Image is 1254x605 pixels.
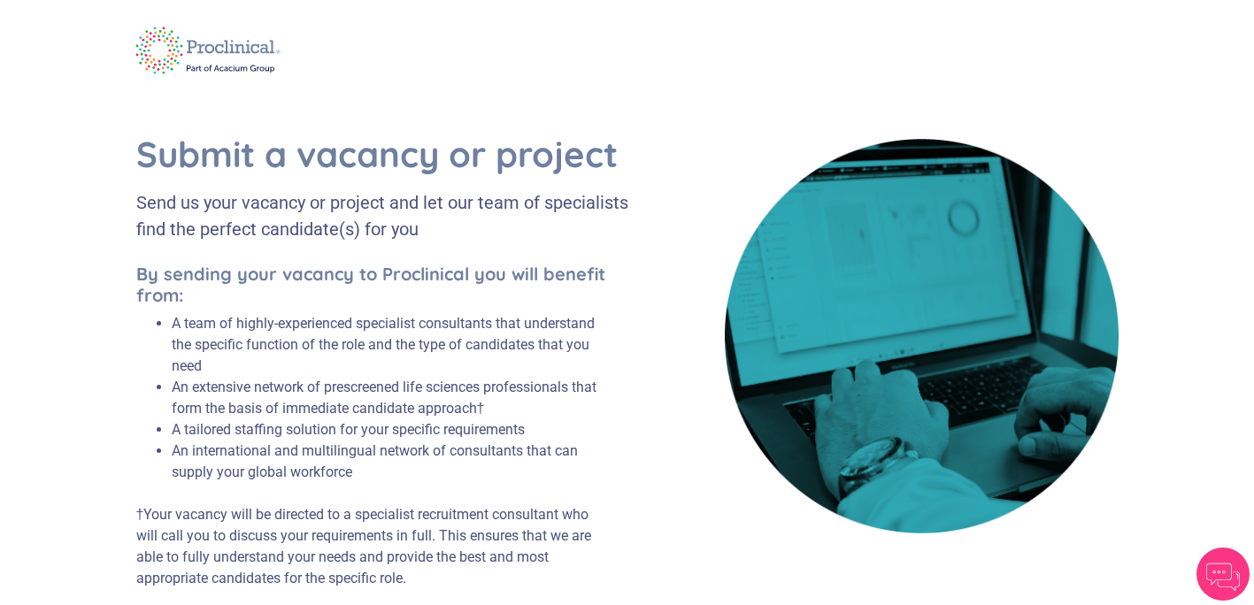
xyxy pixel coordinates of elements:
[725,139,1119,532] img: book cover
[136,504,613,589] p: †Your vacancy will be directed to a specialist recruitment consultant who will call you to discus...
[172,313,613,377] li: A team of highly-experienced specialist consultants that understand the specific function of the ...
[136,264,613,306] h5: By sending your vacancy to Proclinical you will benefit from:
[172,377,613,419] li: An extensive network of prescreened life sciences professionals that form the basis of immediate ...
[123,15,294,86] img: logo
[172,419,613,440] li: A tailored staffing solution for your specific requirements
[172,440,613,483] li: An international and multilingual network of consultants that can supply your global workforce
[136,133,656,175] h1: Submit a vacancy or project
[136,189,656,242] div: Send us your vacancy or project and let our team of specialists find the perfect candidate(s) for...
[1196,548,1250,601] img: Chatbot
